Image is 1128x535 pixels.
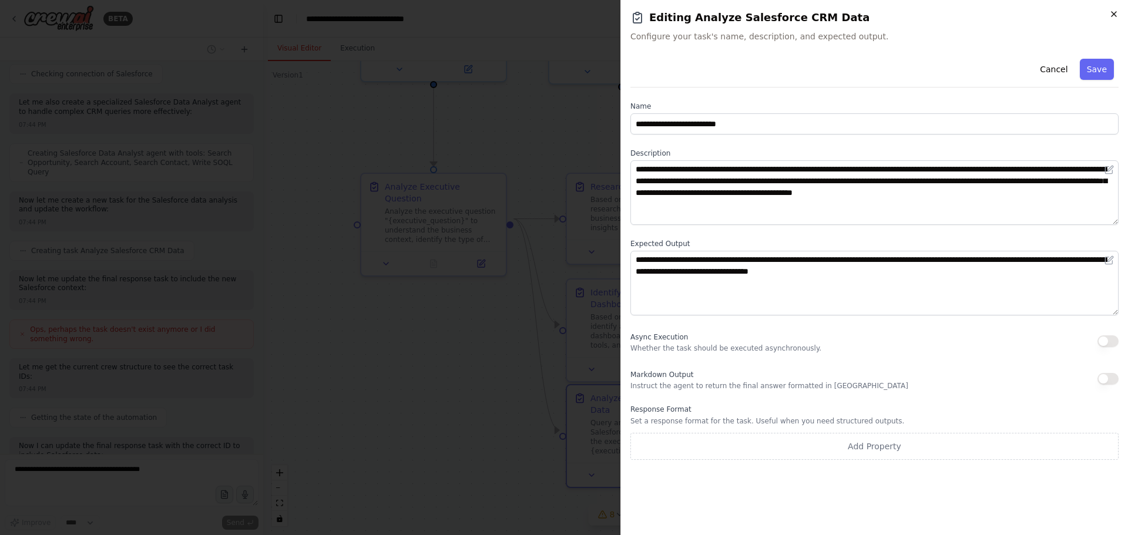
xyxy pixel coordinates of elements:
label: Name [630,102,1119,111]
h2: Editing Analyze Salesforce CRM Data [630,9,1119,26]
p: Whether the task should be executed asynchronously. [630,344,821,353]
button: Open in editor [1102,253,1116,267]
span: Configure your task's name, description, and expected output. [630,31,1119,42]
span: Markdown Output [630,371,693,379]
label: Response Format [630,405,1119,414]
p: Instruct the agent to return the final answer formatted in [GEOGRAPHIC_DATA] [630,381,908,391]
button: Open in editor [1102,163,1116,177]
label: Expected Output [630,239,1119,248]
span: Async Execution [630,333,688,341]
button: Add Property [630,433,1119,460]
button: Save [1080,59,1114,80]
p: Set a response format for the task. Useful when you need structured outputs. [630,416,1119,426]
button: Cancel [1033,59,1075,80]
label: Description [630,149,1119,158]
